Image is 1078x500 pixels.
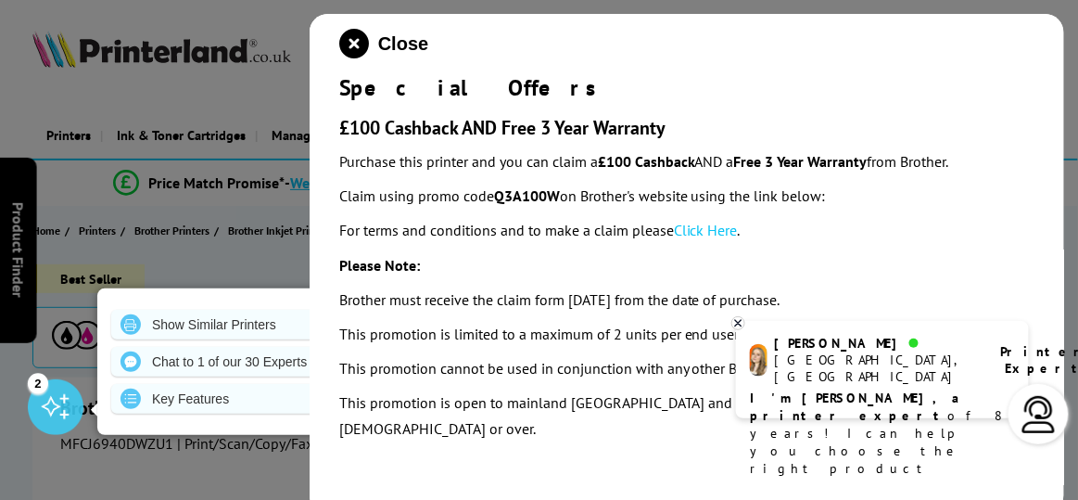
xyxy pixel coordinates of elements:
a: Key Features [111,384,389,414]
b: I'm [PERSON_NAME], a printer expert [750,390,966,424]
strong: Q3A100W [494,186,560,205]
p: For terms and conditions and to make a claim please . [339,218,1034,243]
p: Claim using promo code on Brother's website using the link below: [339,184,1034,209]
span: Close [378,33,428,55]
div: 2 [28,373,48,393]
p: of 8 years! I can help you choose the right product [750,390,1015,478]
a: Click Here [674,221,738,239]
strong: Please Note: [339,256,420,275]
p: Purchase this printer and you can claim a AND a from Brother. [339,149,1034,174]
a: Show Similar Printers [111,310,389,340]
em: This promotion is limited to a maximum of 2 units per end user. [339,325,742,343]
a: Chat to 1 of our 30 Experts [111,347,389,377]
em: Brother must receive the claim form [DATE] from the date of purchase. [339,290,780,309]
div: [GEOGRAPHIC_DATA], [GEOGRAPHIC_DATA] [775,352,978,385]
div: Special Offers [339,73,1034,102]
h3: £100 Cashback AND Free 3 Year Warranty [339,116,1034,140]
button: close modal [339,29,428,58]
em: This promotion is open to mainland [GEOGRAPHIC_DATA] and Channel Island residents aged [DEMOGRAPH... [339,393,930,437]
img: user-headset-light.svg [1021,396,1058,433]
div: [PERSON_NAME] [775,335,978,352]
em: This promotion cannot be used in conjunction with any other Brother Group promotion. [339,359,892,378]
strong: £100 Cashback [598,152,695,171]
img: amy-livechat.png [750,344,767,377]
strong: Free 3 Year Warranty [734,152,868,171]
